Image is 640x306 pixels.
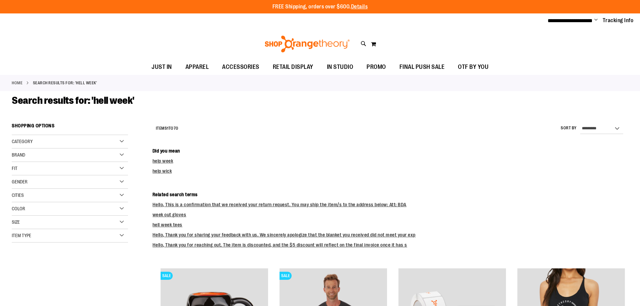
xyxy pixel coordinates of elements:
a: JUST IN [145,59,179,75]
span: SALE [161,272,173,280]
a: Home [12,80,23,86]
span: SALE [280,272,292,280]
a: APPAREL [179,59,216,75]
h2: Items to [156,123,178,134]
span: Color [12,206,25,211]
a: hell week tees [153,222,182,227]
span: Brand [12,152,25,158]
a: PROMO [360,59,393,75]
label: Sort By [561,125,577,131]
a: IN STUDIO [320,59,360,75]
button: Account menu [594,17,598,24]
dt: Did you mean [153,147,628,154]
strong: Search results for: 'hell week' [33,80,97,86]
span: ACCESSORIES [222,59,259,75]
span: PROMO [367,59,386,75]
a: Details [351,4,368,10]
span: 1 [167,126,169,131]
span: FINAL PUSH SALE [399,59,445,75]
span: Category [12,139,33,144]
p: FREE Shipping, orders over $600. [272,3,368,11]
dt: Related search terms [153,191,628,198]
a: ACCESSORIES [215,59,266,75]
a: help week [153,158,173,164]
span: 70 [174,126,178,131]
span: IN STUDIO [327,59,353,75]
span: Search results for: 'hell week' [12,95,134,106]
span: JUST IN [152,59,172,75]
span: APPAREL [185,59,209,75]
a: Tracking Info [603,17,634,24]
a: help wick [153,168,172,174]
a: Hello, This is a confirmation that we received your return request. You may ship the item/s to th... [153,202,407,207]
a: OTF BY YOU [451,59,495,75]
span: Size [12,219,20,225]
a: RETAIL DISPLAY [266,59,320,75]
span: RETAIL DISPLAY [273,59,313,75]
span: Cities [12,192,24,198]
a: week out gloves [153,212,186,217]
span: Fit [12,166,17,171]
a: Hello, Thank you for sharing your feedback with us. We sincerely apologize that the blanket you r... [153,232,416,237]
a: Hello, Thank you for reaching out. The item is discounted, and the $5 discount will reflect on th... [153,242,407,248]
span: Item Type [12,233,31,238]
a: FINAL PUSH SALE [393,59,452,75]
span: OTF BY YOU [458,59,488,75]
strong: Shopping Options [12,120,128,135]
img: Shop Orangetheory [264,36,351,52]
span: Gender [12,179,28,184]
